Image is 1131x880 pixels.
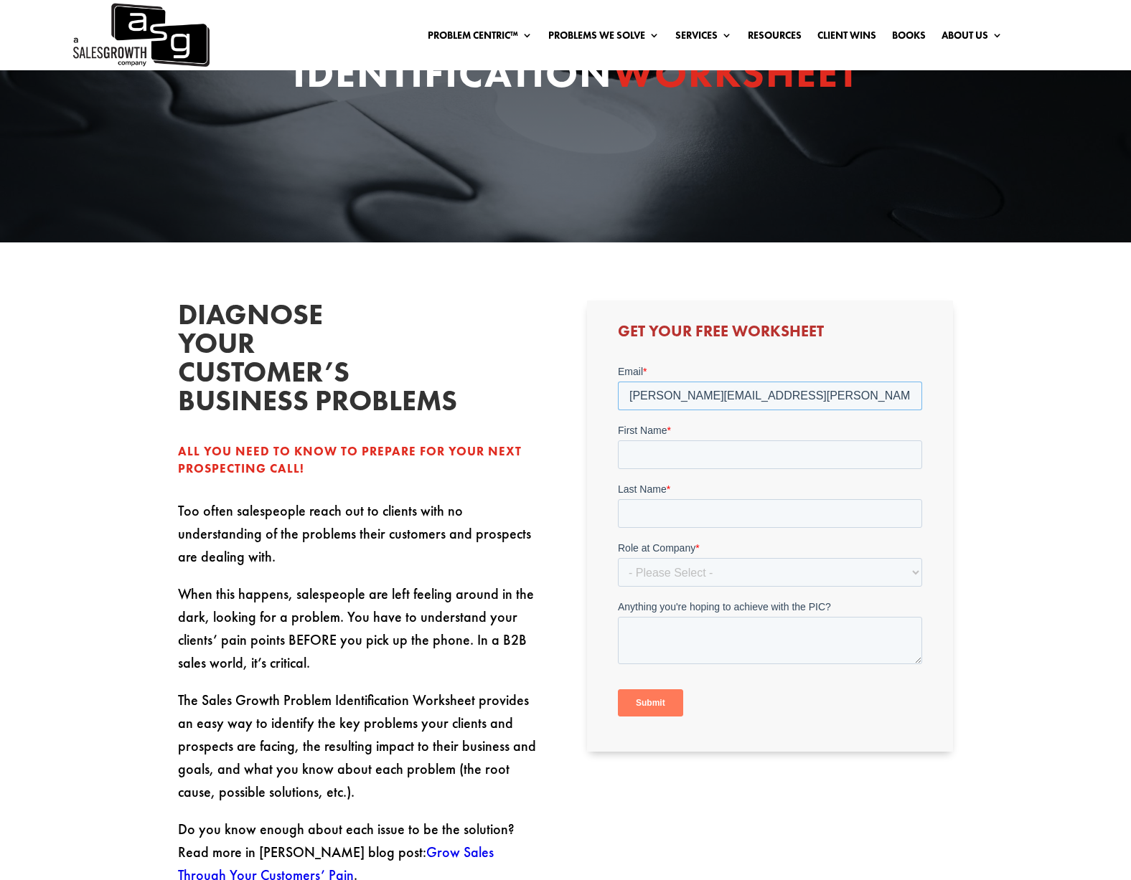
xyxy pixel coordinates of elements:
a: About Us [942,30,1003,46]
a: Problem Centric™ [428,30,532,46]
span: Worksheet [613,47,859,99]
h2: Diagnose your customer’s business problems [178,301,393,422]
a: Client Wins [817,30,876,46]
a: Problems We Solve [548,30,660,46]
p: Too often salespeople reach out to clients with no understanding of the problems their customers ... [178,499,544,582]
iframe: Form 0 [618,364,922,729]
div: All you need to know to prepare for your next prospecting call! [178,443,544,478]
h3: Get Your Free Worksheet [618,323,922,346]
a: Services [675,30,732,46]
a: Books [892,30,926,46]
p: The Sales Growth Problem Identification Worksheet provides an easy way to identify the key proble... [178,689,544,818]
a: Resources [748,30,802,46]
p: When this happens, salespeople are left feeling around in the dark, looking for a problem. You ha... [178,582,544,689]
